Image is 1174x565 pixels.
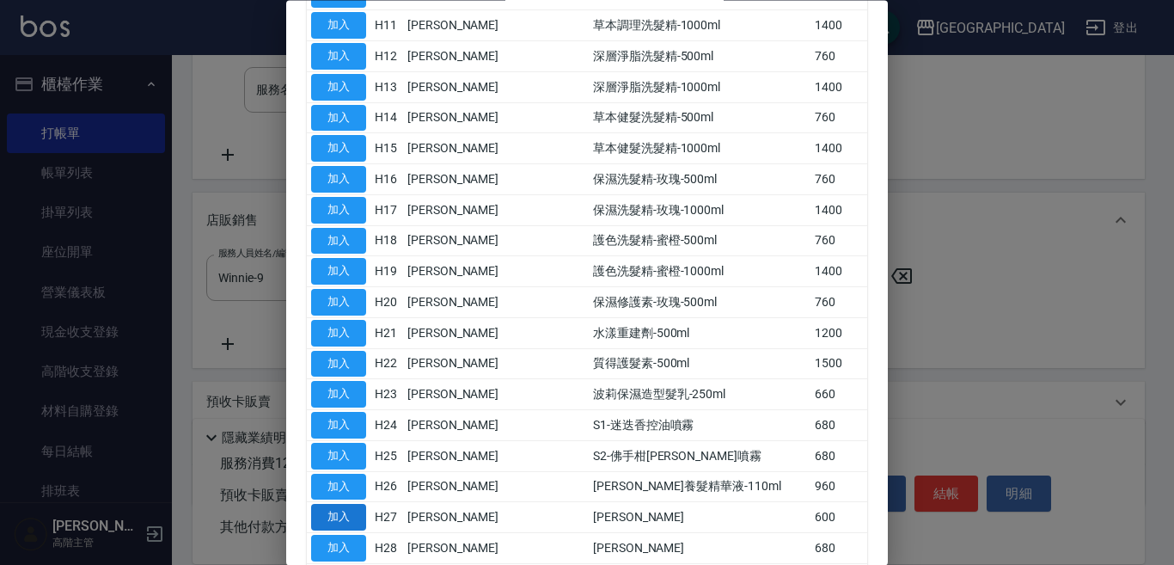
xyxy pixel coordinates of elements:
td: 草本健髮洗髮精-1000ml [589,133,810,164]
button: 加入 [311,167,366,193]
button: 加入 [311,320,366,347]
td: [PERSON_NAME] [403,41,589,72]
td: [PERSON_NAME] [403,472,589,503]
button: 加入 [311,536,366,562]
td: H19 [370,256,403,287]
td: S2-佛手柑[PERSON_NAME]噴霧 [589,441,810,472]
td: [PERSON_NAME] [403,103,589,134]
td: H23 [370,379,403,410]
td: [PERSON_NAME] [403,72,589,103]
td: [PERSON_NAME] [403,287,589,318]
td: S1-迷迭香控油噴霧 [589,410,810,441]
td: 1500 [810,349,867,380]
td: [PERSON_NAME]養髮精華液-110ml [589,472,810,503]
td: 960 [810,472,867,503]
button: 加入 [311,105,366,132]
td: [PERSON_NAME] [403,349,589,380]
td: H18 [370,226,403,257]
td: [PERSON_NAME] [403,379,589,410]
td: H22 [370,349,403,380]
button: 加入 [311,197,366,224]
td: [PERSON_NAME] [403,502,589,533]
td: H13 [370,72,403,103]
td: 1400 [810,256,867,287]
td: H25 [370,441,403,472]
button: 加入 [311,259,366,286]
button: 加入 [311,290,366,316]
td: [PERSON_NAME] [403,164,589,195]
td: H28 [370,533,403,564]
td: H12 [370,41,403,72]
td: H21 [370,318,403,349]
td: 680 [810,533,867,564]
td: 1400 [810,10,867,41]
td: 草本調理洗髮精-1000ml [589,10,810,41]
button: 加入 [311,74,366,101]
button: 加入 [311,505,366,531]
button: 加入 [311,136,366,163]
button: 加入 [311,474,366,501]
td: 保濕洗髮精-玫瑰-500ml [589,164,810,195]
td: 600 [810,502,867,533]
td: [PERSON_NAME] [589,502,810,533]
td: H14 [370,103,403,134]
td: [PERSON_NAME] [403,441,589,472]
td: 680 [810,410,867,441]
button: 加入 [311,413,366,439]
td: [PERSON_NAME] [403,226,589,257]
td: H16 [370,164,403,195]
td: [PERSON_NAME] [403,410,589,441]
td: 1400 [810,72,867,103]
td: 680 [810,441,867,472]
td: 護色洗髮精-蜜橙-500ml [589,226,810,257]
button: 加入 [311,13,366,40]
td: H27 [370,502,403,533]
td: [PERSON_NAME] [403,133,589,164]
td: 760 [810,41,867,72]
td: H24 [370,410,403,441]
td: 水漾重建劑-500ml [589,318,810,349]
button: 加入 [311,443,366,470]
td: [PERSON_NAME] [403,318,589,349]
td: 護色洗髮精-蜜橙-1000ml [589,256,810,287]
td: H20 [370,287,403,318]
td: 質得護髮素-500ml [589,349,810,380]
td: [PERSON_NAME] [403,10,589,41]
td: 1200 [810,318,867,349]
td: H26 [370,472,403,503]
td: 深層淨脂洗髮精-1000ml [589,72,810,103]
td: 760 [810,287,867,318]
td: 波莉保濕造型髮乳-250ml [589,379,810,410]
td: 1400 [810,195,867,226]
td: [PERSON_NAME] [403,256,589,287]
td: H17 [370,195,403,226]
button: 加入 [311,351,366,378]
button: 加入 [311,44,366,71]
td: [PERSON_NAME] [403,533,589,564]
td: 草本健髮洗髮精-500ml [589,103,810,134]
td: 660 [810,379,867,410]
td: 保濕洗髮精-玫瑰-1000ml [589,195,810,226]
td: 深層淨脂洗髮精-500ml [589,41,810,72]
td: 760 [810,103,867,134]
td: H15 [370,133,403,164]
td: [PERSON_NAME] [589,533,810,564]
td: H11 [370,10,403,41]
td: 保濕修護素-玫瑰-500ml [589,287,810,318]
td: 1400 [810,133,867,164]
td: [PERSON_NAME] [403,195,589,226]
button: 加入 [311,382,366,408]
button: 加入 [311,228,366,255]
td: 760 [810,164,867,195]
td: 760 [810,226,867,257]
